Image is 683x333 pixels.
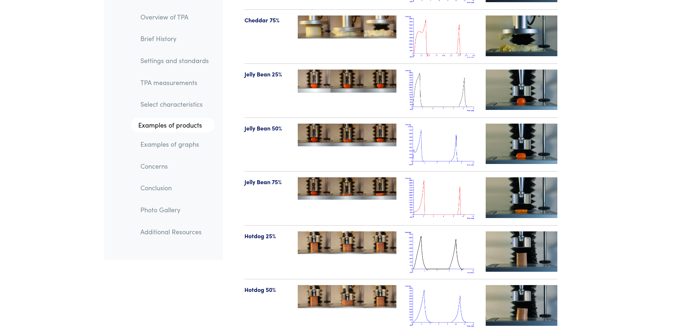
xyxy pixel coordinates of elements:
a: Settings and standards [135,52,215,69]
a: Examples of graphs [135,136,215,152]
img: jellybean-videotn-25.jpg [486,70,558,110]
a: TPA measurements [135,74,215,91]
a: Examples of products [131,118,215,133]
img: cheddar-videotn-75.jpg [486,15,558,56]
a: Photo Gallery [135,201,215,218]
img: jellybean_tpa_50.png [405,124,477,166]
img: hotdog_tpa_50.png [405,285,477,327]
img: cheddar_tpa_75.png [405,15,477,58]
img: hotdog-50-123-tpa.jpg [298,285,396,308]
p: Cheddar 75% [244,15,289,25]
a: Overview of TPA [135,9,215,25]
img: cheddar-75-123-tpa.jpg [298,15,396,39]
p: Hotdog 25% [244,231,289,241]
p: Jelly Bean 75% [244,177,289,187]
img: jellybean_tpa_75.png [405,177,477,219]
img: hotdog-videotn-25.jpg [486,231,558,272]
img: hotdog-videotn-50.jpg [486,285,558,325]
p: Jelly Bean 50% [244,124,289,133]
p: Hotdog 50% [244,285,289,294]
img: jellybean-videotn-75.jpg [486,177,558,218]
img: jellybean_tpa_25.png [405,70,477,112]
img: jellybean-25-123-tpa.jpg [298,70,396,93]
p: Jelly Bean 25% [244,70,289,79]
img: hotdog-25-123-tpa.jpg [298,231,396,254]
img: jellybean-75-123-tpa.jpg [298,177,396,200]
img: jellybean-50-123-tpa.jpg [298,124,396,146]
a: Concerns [135,158,215,174]
a: Additional Resources [135,223,215,240]
img: jellybean-videotn-50.jpg [486,124,558,164]
a: Brief History [135,31,215,47]
img: hotdog_tpa_25.png [405,231,477,274]
a: Conclusion [135,180,215,196]
a: Select characteristics [135,96,215,113]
